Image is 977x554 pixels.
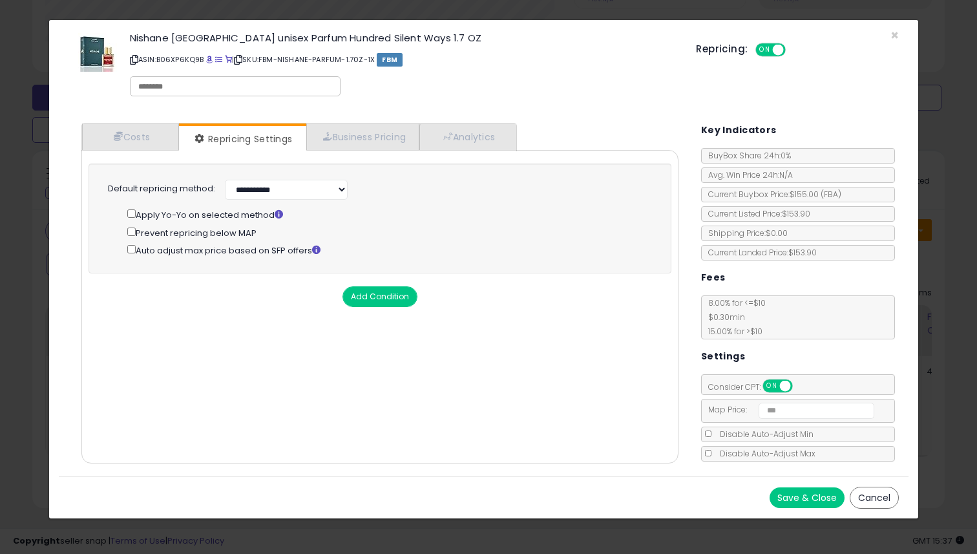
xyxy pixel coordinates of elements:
span: FBM [377,53,403,67]
img: 41+hIRdwhxL._SL60_.jpg [78,33,117,72]
span: Consider CPT: [702,381,810,392]
button: Add Condition [342,286,417,307]
h5: Settings [701,348,745,365]
p: ASIN: B06XP6KQ9B | SKU: FBM-NISHANE-PARFUM-1.70Z-1X [130,49,677,70]
span: BuyBox Share 24h: 0% [702,150,791,161]
span: $0.30 min [702,312,745,323]
span: OFF [790,381,811,392]
a: All offer listings [215,54,222,65]
div: Prevent repricing below MAP [127,225,654,240]
a: Repricing Settings [179,126,306,152]
span: Current Landed Price: $153.90 [702,247,817,258]
div: Apply Yo-Yo on selected method [127,207,654,222]
span: 8.00 % for <= $10 [702,297,766,337]
span: Shipping Price: $0.00 [702,228,788,239]
span: OFF [784,45,804,56]
span: Current Buybox Price: [702,189,841,200]
span: Map Price: [702,404,874,415]
span: Avg. Win Price 24h: N/A [702,169,793,180]
span: $155.00 [790,189,841,200]
span: ON [764,381,780,392]
button: Save & Close [770,487,845,508]
a: Business Pricing [306,123,419,150]
label: Default repricing method: [108,183,215,195]
span: Disable Auto-Adjust Min [713,429,814,440]
span: Current Listed Price: $153.90 [702,208,810,219]
h5: Key Indicators [701,122,777,138]
span: ON [757,45,773,56]
a: BuyBox page [206,54,213,65]
span: ( FBA ) [821,189,841,200]
h3: Nishane [GEOGRAPHIC_DATA] unisex Parfum Hundred Silent Ways 1.7 OZ [130,33,677,43]
h5: Repricing: [696,44,748,54]
a: Analytics [419,123,515,150]
a: Costs [82,123,179,150]
span: Disable Auto-Adjust Max [713,448,815,459]
div: Auto adjust max price based on SFP offers [127,242,654,257]
a: Your listing only [225,54,232,65]
button: Cancel [850,487,899,509]
h5: Fees [701,270,726,286]
span: 15.00 % for > $10 [702,326,762,337]
span: × [890,26,899,45]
